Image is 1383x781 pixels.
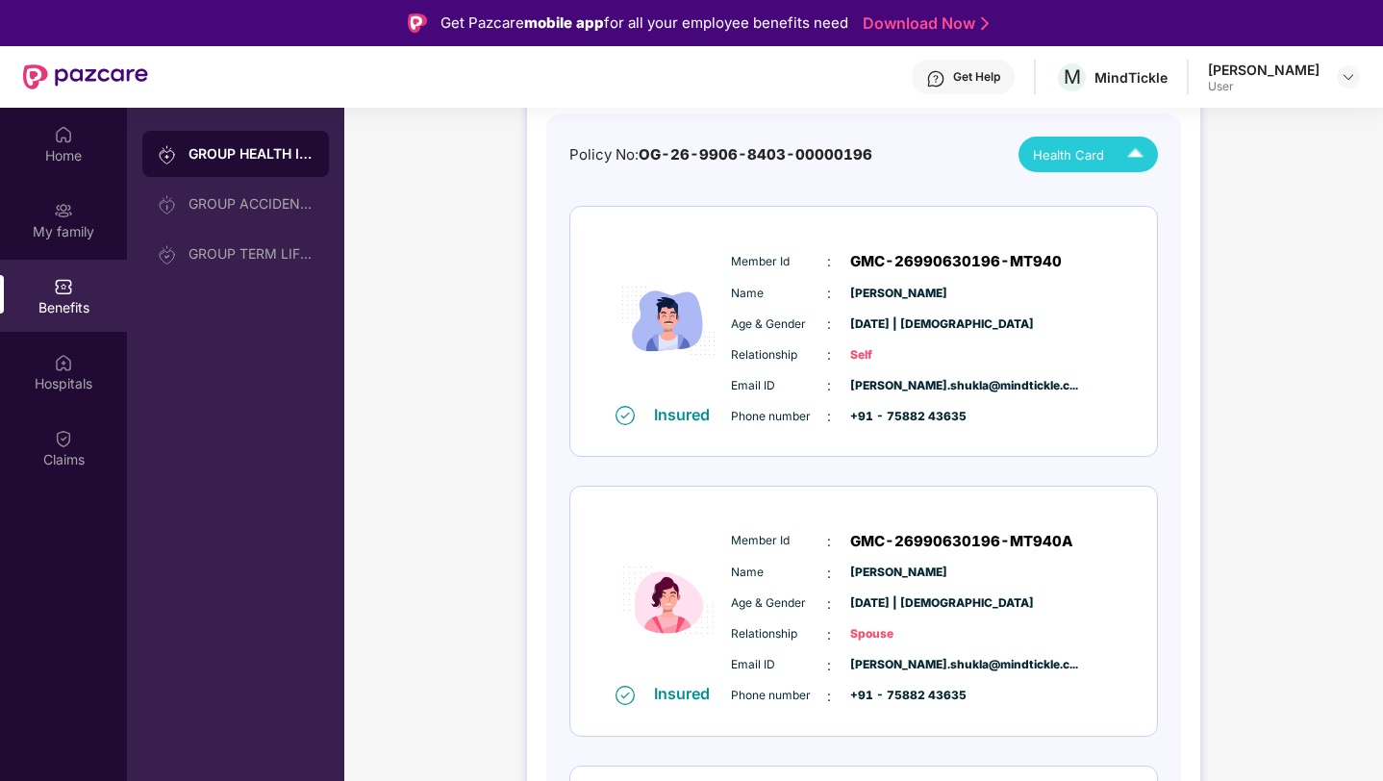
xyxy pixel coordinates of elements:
[616,406,635,425] img: svg+xml;base64,PHN2ZyB4bWxucz0iaHR0cDovL3d3dy53My5vcmcvMjAwMC9zdmciIHdpZHRoPSIxNiIgaGVpZ2h0PSIxNi...
[569,143,872,166] div: Policy No:
[731,253,827,271] span: Member Id
[54,201,73,220] img: svg+xml;base64,PHN2ZyB3aWR0aD0iMjAiIGhlaWdodD0iMjAiIHZpZXdCb3g9IjAgMCAyMCAyMCIgZmlsbD0ibm9uZSIgeG...
[1094,68,1168,87] div: MindTickle
[827,344,831,365] span: :
[850,625,946,643] span: Spouse
[1033,145,1104,164] span: Health Card
[408,13,427,33] img: Logo
[54,353,73,372] img: svg+xml;base64,PHN2ZyBpZD0iSG9zcGl0YWxzIiB4bWxucz0iaHR0cDovL3d3dy53My5vcmcvMjAwMC9zdmciIHdpZHRoPS...
[158,245,177,265] img: svg+xml;base64,PHN2ZyB3aWR0aD0iMjAiIGhlaWdodD0iMjAiIHZpZXdCb3g9IjAgMCAyMCAyMCIgZmlsbD0ibm9uZSIgeG...
[731,408,827,426] span: Phone number
[850,285,946,303] span: [PERSON_NAME]
[827,624,831,645] span: :
[731,625,827,643] span: Relationship
[524,13,604,32] strong: mobile app
[827,563,831,584] span: :
[189,144,314,164] div: GROUP HEALTH INSURANCE
[611,517,726,684] img: icon
[731,346,827,365] span: Relationship
[1208,79,1320,94] div: User
[616,686,635,705] img: svg+xml;base64,PHN2ZyB4bWxucz0iaHR0cDovL3d3dy53My5vcmcvMjAwMC9zdmciIHdpZHRoPSIxNiIgaGVpZ2h0PSIxNi...
[654,405,721,424] div: Insured
[981,13,989,34] img: Stroke
[731,315,827,334] span: Age & Gender
[850,377,946,395] span: [PERSON_NAME].shukla@mindtickle.c...
[827,251,831,272] span: :
[440,12,848,35] div: Get Pazcare for all your employee benefits need
[827,406,831,427] span: :
[827,531,831,552] span: :
[54,125,73,144] img: svg+xml;base64,PHN2ZyBpZD0iSG9tZSIgeG1sbnM9Imh0dHA6Ly93d3cudzMub3JnLzIwMDAvc3ZnIiB3aWR0aD0iMjAiIG...
[158,195,177,214] img: svg+xml;base64,PHN2ZyB3aWR0aD0iMjAiIGhlaWdodD0iMjAiIHZpZXdCb3g9IjAgMCAyMCAyMCIgZmlsbD0ibm9uZSIgeG...
[863,13,983,34] a: Download Now
[827,375,831,396] span: :
[827,686,831,707] span: :
[731,532,827,550] span: Member Id
[731,285,827,303] span: Name
[827,655,831,676] span: :
[731,687,827,705] span: Phone number
[639,145,872,164] span: OG-26-9906-8403-00000196
[731,656,827,674] span: Email ID
[1341,69,1356,85] img: svg+xml;base64,PHN2ZyBpZD0iRHJvcGRvd24tMzJ4MzIiIHhtbG5zPSJodHRwOi8vd3d3LnczLm9yZy8yMDAwL3N2ZyIgd2...
[189,246,314,262] div: GROUP TERM LIFE INSURANCE
[731,594,827,613] span: Age & Gender
[850,346,946,365] span: Self
[953,69,1000,85] div: Get Help
[654,684,721,703] div: Insured
[850,687,946,705] span: +91 - 75882 43635
[1119,138,1152,171] img: Icuh8uwCUCF+XjCZyLQsAKiDCM9HiE6CMYmKQaPGkZKaA32CAAACiQcFBJY0IsAAAAASUVORK5CYII=
[23,64,148,89] img: New Pazcare Logo
[827,593,831,615] span: :
[850,530,1073,553] span: GMC-26990630196-MT940A
[611,238,726,404] img: icon
[54,429,73,448] img: svg+xml;base64,PHN2ZyBpZD0iQ2xhaW0iIHhtbG5zPSJodHRwOi8vd3d3LnczLm9yZy8yMDAwL3N2ZyIgd2lkdGg9IjIwIi...
[850,594,946,613] span: [DATE] | [DEMOGRAPHIC_DATA]
[1064,65,1081,88] span: M
[1208,61,1320,79] div: [PERSON_NAME]
[926,69,945,88] img: svg+xml;base64,PHN2ZyBpZD0iSGVscC0zMngzMiIgeG1sbnM9Imh0dHA6Ly93d3cudzMub3JnLzIwMDAvc3ZnIiB3aWR0aD...
[54,277,73,296] img: svg+xml;base64,PHN2ZyBpZD0iQmVuZWZpdHMiIHhtbG5zPSJodHRwOi8vd3d3LnczLm9yZy8yMDAwL3N2ZyIgd2lkdGg9Ij...
[850,250,1062,273] span: GMC-26990630196-MT940
[850,315,946,334] span: [DATE] | [DEMOGRAPHIC_DATA]
[731,377,827,395] span: Email ID
[158,145,177,164] img: svg+xml;base64,PHN2ZyB3aWR0aD0iMjAiIGhlaWdodD0iMjAiIHZpZXdCb3g9IjAgMCAyMCAyMCIgZmlsbD0ibm9uZSIgeG...
[731,564,827,582] span: Name
[1018,137,1158,172] button: Health Card
[827,314,831,335] span: :
[850,408,946,426] span: +91 - 75882 43635
[827,283,831,304] span: :
[189,196,314,212] div: GROUP ACCIDENTAL INSURANCE
[850,564,946,582] span: [PERSON_NAME]
[850,656,946,674] span: [PERSON_NAME].shukla@mindtickle.c...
